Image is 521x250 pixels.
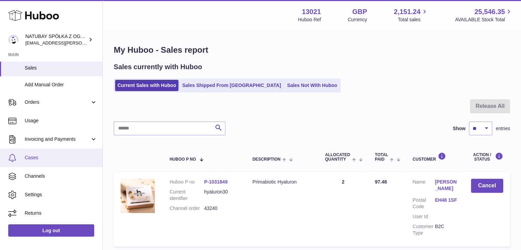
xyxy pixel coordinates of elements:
span: Huboo P no [170,157,196,162]
a: [PERSON_NAME] [435,179,457,192]
h1: My Huboo - Sales report [114,45,510,55]
dt: Current identifier [170,189,204,202]
span: 97.48 [375,179,387,185]
span: Invoicing and Payments [25,136,90,142]
span: Channels [25,173,97,179]
span: 25,546.35 [474,7,505,16]
span: [EMAIL_ADDRESS][PERSON_NAME][DOMAIN_NAME] [25,40,137,46]
h2: Sales currently with Huboo [114,62,202,72]
span: Sales [25,65,97,71]
span: Returns [25,210,97,216]
td: 2 [318,172,368,246]
div: Action / Status [471,152,503,162]
dt: User Id [412,213,435,220]
a: Sales Shipped From [GEOGRAPHIC_DATA] [180,80,283,91]
dt: Huboo P no [170,179,204,185]
span: Total paid [375,153,388,162]
span: entries [496,125,510,132]
img: kacper.antkowski@natubay.pl [8,35,18,45]
span: Total sales [398,16,428,23]
a: Sales Not With Huboo [285,80,339,91]
a: EH48 1SF [435,197,457,203]
span: Usage [25,117,97,124]
a: 2,151.24 Total sales [394,7,429,23]
label: Show [453,125,466,132]
div: Customer [412,152,457,162]
button: Cancel [471,179,503,193]
div: NATUBAY SPÓŁKA Z OGRANICZONĄ ODPOWIEDZIALNOŚCIĄ [25,33,87,46]
span: 2,151.24 [394,7,421,16]
span: Orders [25,99,90,105]
img: 130211740407413.jpg [121,179,155,213]
dd: B2C [435,223,457,236]
strong: 13021 [302,7,321,16]
a: Log out [8,224,94,237]
a: P-1031849 [204,179,228,185]
a: 25,546.35 AVAILABLE Stock Total [455,7,513,23]
dd: hyaluron30 [204,189,239,202]
dt: Customer Type [412,223,435,236]
dd: 43240 [204,205,239,212]
span: Cases [25,154,97,161]
a: Current Sales with Huboo [115,80,178,91]
div: Huboo Ref [298,16,321,23]
span: Add Manual Order [25,82,97,88]
span: AVAILABLE Stock Total [455,16,513,23]
div: Currency [348,16,367,23]
dt: Name [412,179,435,193]
div: Primabiotic Hyaluron [252,179,311,185]
strong: GBP [352,7,367,16]
dt: Postal Code [412,197,435,210]
span: Description [252,157,281,162]
span: Settings [25,191,97,198]
dt: Channel order [170,205,204,212]
span: ALLOCATED Quantity [325,153,350,162]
